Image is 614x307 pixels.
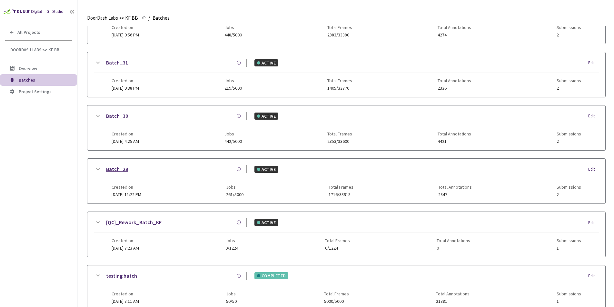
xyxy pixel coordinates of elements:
[112,184,141,190] span: Created on
[588,166,599,173] div: Edit
[557,139,581,144] span: 2
[225,246,238,251] span: 0/1224
[588,273,599,279] div: Edit
[112,25,139,30] span: Created on
[153,14,170,22] span: Batches
[438,139,471,144] span: 4421
[87,159,605,203] div: Batch_29ACTIVEEditCreated on[DATE] 11:22 PMJobs261/5000Total Frames1716/33918Total Annotations284...
[148,14,150,22] li: /
[557,86,581,91] span: 2
[436,299,470,304] span: 21381
[557,184,581,190] span: Submissions
[437,238,470,243] span: Total Annotations
[325,238,350,243] span: Total Frames
[19,77,35,83] span: Batches
[19,65,37,71] span: Overview
[254,113,278,120] div: ACTIVE
[557,33,581,37] span: 2
[557,291,581,296] span: Submissions
[19,89,52,94] span: Project Settings
[557,299,581,304] span: 1
[112,192,141,197] span: [DATE] 11:22 PM
[106,218,162,226] a: [QC]_Rework_Batch_KF
[438,33,471,37] span: 4274
[112,298,139,304] span: [DATE] 8:11 AM
[327,25,352,30] span: Total Frames
[329,184,353,190] span: Total Frames
[557,78,581,83] span: Submissions
[438,184,472,190] span: Total Annotations
[225,238,238,243] span: Jobs
[87,14,138,22] span: DoorDash Labs <> KF BB
[112,291,139,296] span: Created on
[106,59,128,67] a: Batch_31
[254,59,278,66] div: ACTIVE
[224,86,242,91] span: 219/5000
[224,131,242,136] span: Jobs
[327,131,352,136] span: Total Frames
[87,52,605,97] div: Batch_31ACTIVEEditCreated on[DATE] 9:38 PMJobs219/5000Total Frames1405/33770Total Annotations2336...
[224,78,242,83] span: Jobs
[327,33,352,37] span: 2883/33380
[254,166,278,173] div: ACTIVE
[112,32,139,38] span: [DATE] 9:56 PM
[46,9,64,15] div: GT Studio
[557,246,581,251] span: 1
[437,246,470,251] span: 0
[327,139,352,144] span: 2853/33600
[226,291,237,296] span: Jobs
[112,85,139,91] span: [DATE] 9:38 PM
[557,131,581,136] span: Submissions
[254,219,278,226] div: ACTIVE
[436,291,470,296] span: Total Annotations
[438,78,471,83] span: Total Annotations
[438,86,471,91] span: 2336
[438,131,471,136] span: Total Annotations
[325,246,350,251] span: 0/1224
[226,192,243,197] span: 261/5000
[329,192,353,197] span: 1716/33918
[112,131,139,136] span: Created on
[324,299,349,304] span: 5000/5000
[438,25,471,30] span: Total Annotations
[327,86,352,91] span: 1405/33770
[112,238,139,243] span: Created on
[224,33,242,37] span: 448/5000
[112,245,139,251] span: [DATE] 7:23 AM
[438,192,472,197] span: 2847
[106,272,137,280] a: testing batch
[106,165,128,173] a: Batch_29
[588,60,599,66] div: Edit
[224,139,242,144] span: 442/5000
[557,25,581,30] span: Submissions
[17,30,40,35] span: All Projects
[324,291,349,296] span: Total Frames
[254,272,288,279] div: COMPLETED
[327,78,352,83] span: Total Frames
[557,192,581,197] span: 2
[588,113,599,119] div: Edit
[106,112,128,120] a: Batch_30
[112,138,139,144] span: [DATE] 4:25 AM
[87,212,605,257] div: [QC]_Rework_Batch_KFACTIVEEditCreated on[DATE] 7:23 AMJobs0/1224Total Frames0/1224Total Annotatio...
[588,220,599,226] div: Edit
[226,299,237,304] span: 50/50
[557,238,581,243] span: Submissions
[10,47,68,53] span: DoorDash Labs <> KF BB
[224,25,242,30] span: Jobs
[87,105,605,150] div: Batch_30ACTIVEEditCreated on[DATE] 4:25 AMJobs442/5000Total Frames2853/33600Total Annotations4421...
[226,184,243,190] span: Jobs
[112,78,139,83] span: Created on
